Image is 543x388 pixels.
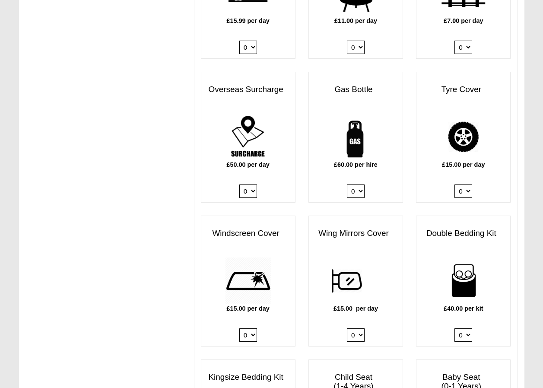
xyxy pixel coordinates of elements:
b: £7.00 per day [444,17,483,24]
h3: Wing Mirrors Cover [309,225,403,242]
img: bedding-for-two.png [440,257,487,304]
b: £15.99 per day [227,17,270,24]
h3: Tyre Cover [416,81,510,99]
img: gas-bottle.png [332,113,379,160]
img: windscreen.png [225,257,272,304]
img: tyre.png [440,113,487,160]
img: surcharge.png [225,113,272,160]
h3: Overseas Surcharge [201,81,295,99]
b: £50.00 per day [227,161,270,168]
h3: Kingsize Bedding Kit [201,369,295,386]
b: £40.00 per kit [444,305,483,312]
b: £60.00 per hire [334,161,378,168]
b: £11.00 per day [334,17,377,24]
h3: Gas Bottle [309,81,403,99]
b: £15.00 per day [227,305,270,312]
img: wing.png [332,257,379,304]
h3: Windscreen Cover [201,225,295,242]
b: £15.00 per day [442,161,485,168]
h3: Double Bedding Kit [416,225,510,242]
b: £15.00 per day [333,305,378,312]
